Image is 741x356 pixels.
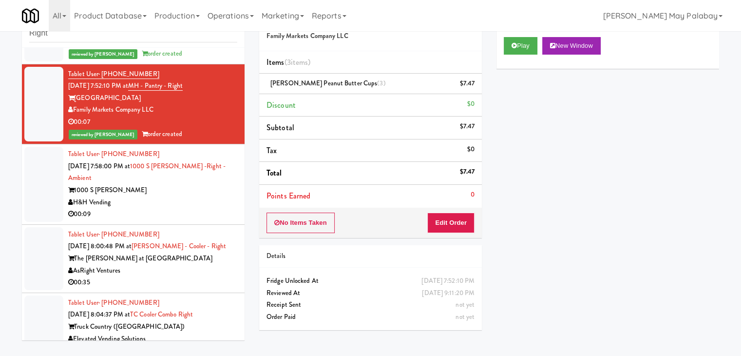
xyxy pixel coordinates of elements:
[68,92,237,104] div: [GEOGRAPHIC_DATA]
[266,299,475,311] div: Receipt Sent
[68,197,237,209] div: H&H Vending
[68,149,159,158] a: Tablet User· [PHONE_NUMBER]
[68,230,159,239] a: Tablet User· [PHONE_NUMBER]
[130,310,193,319] a: TC Cooler Combo Right
[68,333,237,345] div: Elevated Vending Solutions
[68,81,128,90] span: [DATE] 7:52:10 PM at
[467,98,475,110] div: $0
[471,189,475,201] div: 0
[142,129,182,138] span: order created
[467,143,475,156] div: $0
[29,24,237,42] input: Search vision orders
[266,57,310,68] span: Items
[69,130,137,139] span: reviewed by [PERSON_NAME]
[22,225,245,293] li: Tablet User· [PHONE_NUMBER][DATE] 8:00:48 PM at[PERSON_NAME] - Cooler - RightThe [PERSON_NAME] at...
[460,166,475,178] div: $7.47
[377,79,385,88] span: (3)
[460,78,475,90] div: $7.47
[98,230,159,239] span: · [PHONE_NUMBER]
[68,69,159,79] a: Tablet User· [PHONE_NUMBER]
[68,161,226,183] a: 1000 S [PERSON_NAME] -Right - Ambient
[266,145,277,156] span: Tax
[266,122,294,133] span: Subtotal
[68,265,237,277] div: AsRight Ventures
[266,33,475,40] h5: Family Markets Company LLC
[266,213,335,233] button: No Items Taken
[266,99,296,111] span: Discount
[266,167,282,178] span: Total
[68,277,237,289] div: 00:35
[142,49,182,58] span: order created
[456,300,475,309] span: not yet
[421,275,475,287] div: [DATE] 7:52:10 PM
[460,120,475,133] div: $7.47
[68,184,237,197] div: 1000 S [PERSON_NAME]
[22,144,245,225] li: Tablet User· [PHONE_NUMBER][DATE] 7:58:00 PM at1000 S [PERSON_NAME] -Right - Ambient1000 S [PERSO...
[68,253,237,265] div: The [PERSON_NAME] at [GEOGRAPHIC_DATA]
[427,213,475,233] button: Edit Order
[291,57,308,68] ng-pluralize: items
[22,64,245,145] li: Tablet User· [PHONE_NUMBER][DATE] 7:52:10 PM atMH - Pantry - Right[GEOGRAPHIC_DATA]Family Markets...
[68,321,237,333] div: Truck Country ([GEOGRAPHIC_DATA])
[98,298,159,307] span: · [PHONE_NUMBER]
[132,241,226,251] a: [PERSON_NAME] - Cooler - Right
[266,250,475,262] div: Details
[68,116,237,128] div: 00:07
[69,49,137,59] span: reviewed by [PERSON_NAME]
[266,190,310,201] span: Points Earned
[270,79,386,88] span: [PERSON_NAME] Peanut Butter Cups
[98,69,159,79] span: · [PHONE_NUMBER]
[22,7,39,24] img: Micromart
[68,310,130,319] span: [DATE] 8:04:37 PM at
[68,241,132,251] span: [DATE] 8:00:48 PM at
[542,37,601,55] button: New Window
[68,161,130,171] span: [DATE] 7:58:00 PM at
[266,275,475,287] div: Fridge Unlocked At
[68,104,237,116] div: Family Markets Company LLC
[98,149,159,158] span: · [PHONE_NUMBER]
[285,57,311,68] span: (3 )
[68,298,159,307] a: Tablet User· [PHONE_NUMBER]
[456,312,475,321] span: not yet
[266,287,475,299] div: Reviewed At
[68,208,237,220] div: 00:09
[422,287,475,299] div: [DATE] 9:11:20 PM
[266,311,475,323] div: Order Paid
[128,81,183,91] a: MH - Pantry - Right
[504,37,537,55] button: Play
